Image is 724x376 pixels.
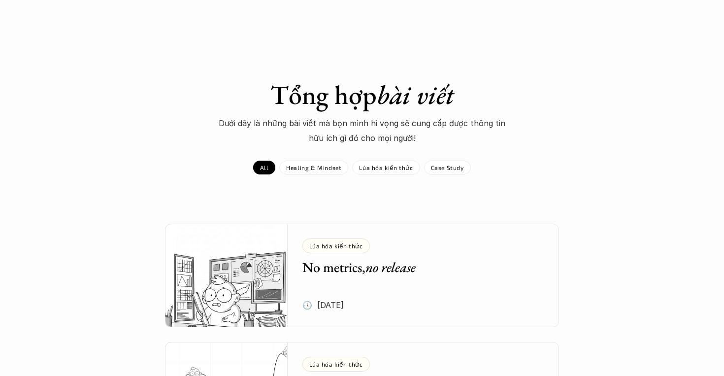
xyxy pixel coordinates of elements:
[190,79,534,111] h1: Tổng hợp
[377,77,454,112] em: bài viết
[302,298,344,312] p: 🕔 [DATE]
[424,161,470,174] a: Case Study
[309,361,362,368] p: Lúa hóa kiến thức
[360,164,412,171] p: Lúa hóa kiến thức
[365,258,416,276] em: no release
[280,161,349,174] a: Healing & Mindset
[302,258,530,276] h5: No metrics,
[309,242,362,249] p: Lúa hóa kiến thức
[214,116,510,146] p: Dưới dây là những bài viết mà bọn mình hi vọng sẽ cung cấp được thông tin hữu ích gì đó cho mọi n...
[261,164,269,171] p: All
[287,164,342,171] p: Healing & Mindset
[353,161,419,174] a: Lúa hóa kiến thức
[430,164,463,171] p: Case Study
[165,224,559,327] a: Lúa hóa kiến thứcNo metrics,no release🕔 [DATE]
